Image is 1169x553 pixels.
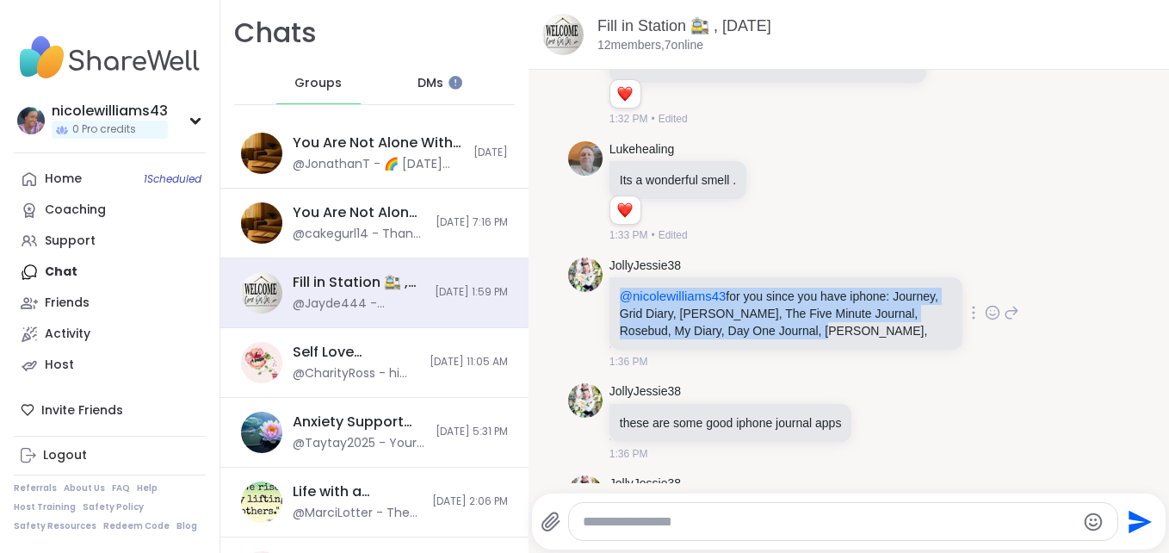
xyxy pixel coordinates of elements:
[241,412,282,453] img: Anxiety Support Squad- Living with Health Issues, Oct 06
[568,383,603,418] img: https://sharewell-space-live.sfo3.digitaloceanspaces.com/user-generated/3602621c-eaa5-4082-863a-9...
[417,75,443,92] span: DMs
[659,227,688,243] span: Edited
[45,171,82,188] div: Home
[14,350,206,381] a: Host
[43,447,87,464] div: Logout
[14,520,96,532] a: Safety Resources
[609,354,648,370] span: 1:36 PM
[241,342,282,383] img: Self Love Workbook for Women, Oct 07
[432,494,508,509] span: [DATE] 2:06 PM
[45,326,90,343] div: Activity
[14,164,206,195] a: Home1Scheduled
[610,196,640,224] div: Reaction list
[293,365,419,382] div: @CharityRoss - hi everyone I am so sorry I wasn't able to attend todays session. I was having tec...
[436,215,508,230] span: [DATE] 7:16 PM
[294,75,342,92] span: Groups
[651,111,654,127] span: •
[620,171,736,189] p: Its a wonderful smell .
[45,202,106,219] div: Coaching
[241,133,282,174] img: You Are Not Alone With This, Oct 08
[609,141,675,158] a: Lukehealing
[293,156,463,173] div: @JonathanT - 🌈 [DATE] Topic 🌈 What gives you hope even on the hardest days? Hope doesn’t always c...
[609,227,648,243] span: 1:33 PM
[1118,502,1157,541] button: Send
[72,122,136,137] span: 0 Pro credits
[103,520,170,532] a: Redeem Code
[597,37,703,54] p: 12 members, 7 online
[651,227,654,243] span: •
[45,295,90,312] div: Friends
[473,146,508,160] span: [DATE]
[45,357,74,374] div: Host
[14,482,57,494] a: Referrals
[14,288,206,319] a: Friends
[241,202,282,244] img: You Are Not Alone With This, Oct 07
[435,285,508,300] span: [DATE] 1:59 PM
[14,501,76,513] a: Host Training
[620,288,952,339] p: for you since you have iphone: Journey, Grid Diary, [PERSON_NAME], The Five Minute Journal, Roseb...
[609,446,648,462] span: 1:36 PM
[293,343,419,362] div: Self Love Workbook for Women, [DATE]
[542,14,584,55] img: Fill in Station 🚉 , Oct 07
[112,482,130,494] a: FAQ
[293,505,422,522] div: @MarciLotter - The Let Them Theory by [PERSON_NAME]
[609,258,681,275] a: JollyJessie38
[45,233,96,250] div: Support
[52,102,168,121] div: nicolewilliams43
[293,273,424,292] div: Fill in Station 🚉 , [DATE]
[448,76,462,90] iframe: Spotlight
[241,272,282,314] img: Fill in Station 🚉 , Oct 07
[620,289,727,303] span: @nicolewilliams43
[293,482,422,501] div: Life with a Narcissist, [DATE]
[14,195,206,226] a: Coaching
[609,475,681,493] a: JollyJessie38
[430,355,508,370] span: [DATE] 11:05 AM
[83,501,144,513] a: Safety Policy
[64,482,105,494] a: About Us
[14,440,206,471] a: Logout
[597,17,771,34] a: Fill in Station 🚉 , [DATE]
[620,414,842,432] p: these are some good iphone journal apps
[14,28,206,88] img: ShareWell Nav Logo
[293,226,425,243] div: @cakegurl14 - Thank you so much for a great session Mr [PERSON_NAME]..see you next time.
[241,482,282,523] img: Life with a Narcissist, Oct 06
[234,14,317,53] h1: Chats
[14,319,206,350] a: Activity
[610,80,640,108] div: Reaction list
[436,425,508,439] span: [DATE] 5:31 PM
[14,226,206,257] a: Support
[609,111,648,127] span: 1:32 PM
[609,383,681,401] a: JollyJessie38
[17,107,45,134] img: nicolewilliams43
[14,395,206,426] div: Invite Friends
[615,87,634,101] button: Reactions: love
[144,172,201,186] span: 1 Scheduled
[615,203,634,217] button: Reactions: love
[293,203,425,222] div: You Are Not Alone With This, [DATE]
[293,413,425,432] div: Anxiety Support Squad- Living with Health Issues, [DATE]
[1083,512,1104,532] button: Emoji picker
[568,141,603,176] img: https://sharewell-space-live.sfo3.digitaloceanspaces.com/user-generated/7f4b5514-4548-4e48-9364-1...
[137,482,158,494] a: Help
[568,475,603,510] img: https://sharewell-space-live.sfo3.digitaloceanspaces.com/user-generated/3602621c-eaa5-4082-863a-9...
[176,520,197,532] a: Blog
[293,435,425,452] div: @Taytay2025 - Your welcome
[659,111,688,127] span: Edited
[568,258,603,292] img: https://sharewell-space-live.sfo3.digitaloceanspaces.com/user-generated/3602621c-eaa5-4082-863a-9...
[293,295,424,313] div: @Jayde444 - [PERSON_NAME] actually quite upset it was something I wrote down as a promise and dec...
[293,134,463,152] div: You Are Not Alone With This, [DATE]
[583,513,1075,531] textarea: Type your message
